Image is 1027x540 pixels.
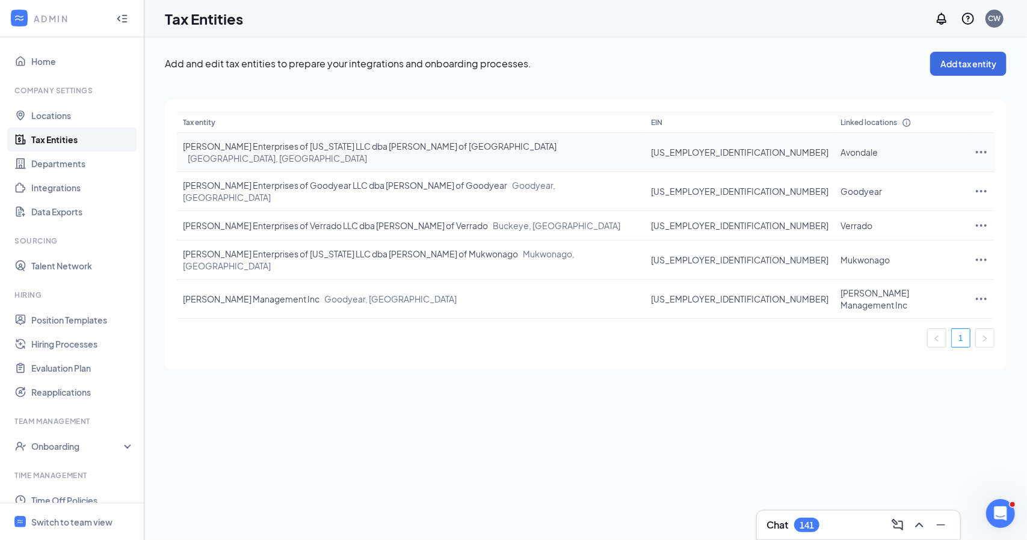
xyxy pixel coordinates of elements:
div: Company Settings [14,85,132,96]
a: Departments [31,152,134,176]
span: Mukwonago [840,254,890,265]
li: Next Page [975,328,995,348]
div: Onboarding [31,440,124,452]
svg: Notifications [934,11,949,26]
svg: UserCheck [14,440,26,452]
svg: Ellipses [974,253,988,267]
td: [US_EMPLOYER_IDENTIFICATION_NUMBER] [645,280,834,319]
a: Tax Entities [31,127,134,152]
svg: Ellipses [974,292,988,306]
p: Add and edit tax entities to prepare your integrations and onboarding processes. [165,57,930,70]
button: right [975,328,995,348]
td: [US_EMPLOYER_IDENTIFICATION_NUMBER] [645,211,834,241]
svg: Ellipses [974,184,988,198]
div: CW [988,13,1001,23]
a: 1 [952,329,970,347]
svg: Ellipses [974,145,988,159]
span: [PERSON_NAME] Management Inc [840,287,909,310]
span: right [981,335,988,342]
h3: Chat [766,518,788,532]
button: Minimize [931,515,951,535]
span: [PERSON_NAME] Enterprises of [US_STATE] LLC dba [PERSON_NAME] of [GEOGRAPHIC_DATA] [183,141,557,164]
span: [PERSON_NAME] Enterprises of Goodyear LLC dba [PERSON_NAME] of Goodyear [183,180,555,203]
span: [PERSON_NAME] Enterprises of Verrado LLC dba [PERSON_NAME] of Verrado [183,220,620,231]
td: [US_EMPLOYER_IDENTIFICATION_NUMBER] [645,172,834,211]
button: Add tax entity [930,52,1007,76]
div: Hiring [14,290,132,300]
span: Verrado [840,220,872,231]
div: Switch to team view [31,516,113,528]
span: [PERSON_NAME] Management Inc [183,293,457,304]
div: Team Management [14,416,132,426]
li: Previous Page [927,328,946,348]
span: Goodyear [840,186,882,197]
li: 1 [951,328,970,348]
div: ADMIN [34,13,105,25]
div: Time Management [14,470,132,480]
div: Sourcing [14,236,132,246]
a: Data Exports [31,200,134,224]
span: [GEOGRAPHIC_DATA], [GEOGRAPHIC_DATA] [183,153,367,164]
svg: WorkstreamLogo [16,518,24,526]
span: Avondale [840,147,878,158]
button: left [927,328,946,348]
svg: WorkstreamLogo [13,12,25,24]
button: ChevronUp [910,515,929,535]
a: Time Off Policies [31,488,134,512]
a: Integrations [31,176,134,200]
svg: QuestionInfo [961,11,975,26]
a: Talent Network [31,254,134,278]
svg: Collapse [116,13,128,25]
span: left [933,335,940,342]
a: Hiring Processes [31,332,134,356]
td: [US_EMPLOYER_IDENTIFICATION_NUMBER] [645,133,834,172]
a: Locations [31,103,134,127]
iframe: Intercom live chat [986,499,1015,528]
a: Home [31,49,134,73]
th: EIN [645,112,834,133]
div: 141 [800,520,814,530]
a: Position Templates [31,308,134,332]
a: Evaluation Plan [31,356,134,380]
svg: Info [902,118,911,127]
svg: ComposeMessage [890,518,905,532]
button: ComposeMessage [888,515,907,535]
h1: Tax Entities [165,8,243,29]
span: Buckeye, [GEOGRAPHIC_DATA] [488,220,620,231]
th: Tax entity [177,112,645,133]
span: [PERSON_NAME] Enterprises of [US_STATE] LLC dba [PERSON_NAME] of Mukwonago [183,248,575,271]
span: Linked locations [840,117,897,127]
svg: Ellipses [974,218,988,233]
td: [US_EMPLOYER_IDENTIFICATION_NUMBER] [645,241,834,280]
span: Goodyear, [GEOGRAPHIC_DATA] [319,293,457,304]
svg: Minimize [934,518,948,532]
a: Reapplications [31,380,134,404]
svg: ChevronUp [912,518,927,532]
